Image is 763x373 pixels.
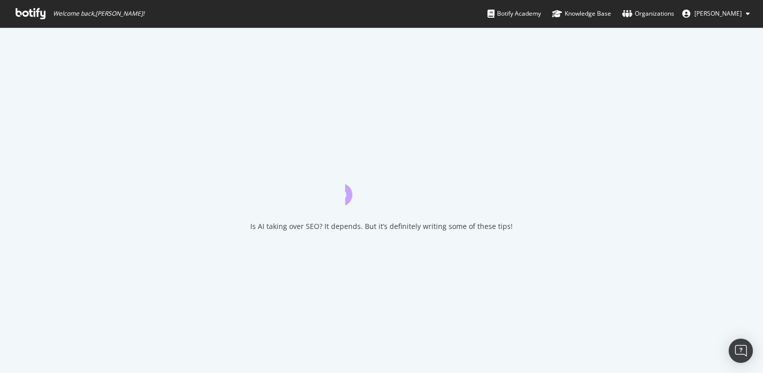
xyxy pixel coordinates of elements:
span: Kristina Fox [694,9,742,18]
span: Welcome back, [PERSON_NAME] ! [53,10,144,18]
button: [PERSON_NAME] [674,6,758,22]
div: Organizations [622,9,674,19]
div: Open Intercom Messenger [729,339,753,363]
div: Knowledge Base [552,9,611,19]
div: animation [345,169,418,205]
div: Is AI taking over SEO? It depends. But it’s definitely writing some of these tips! [250,221,513,231]
div: Botify Academy [487,9,541,19]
